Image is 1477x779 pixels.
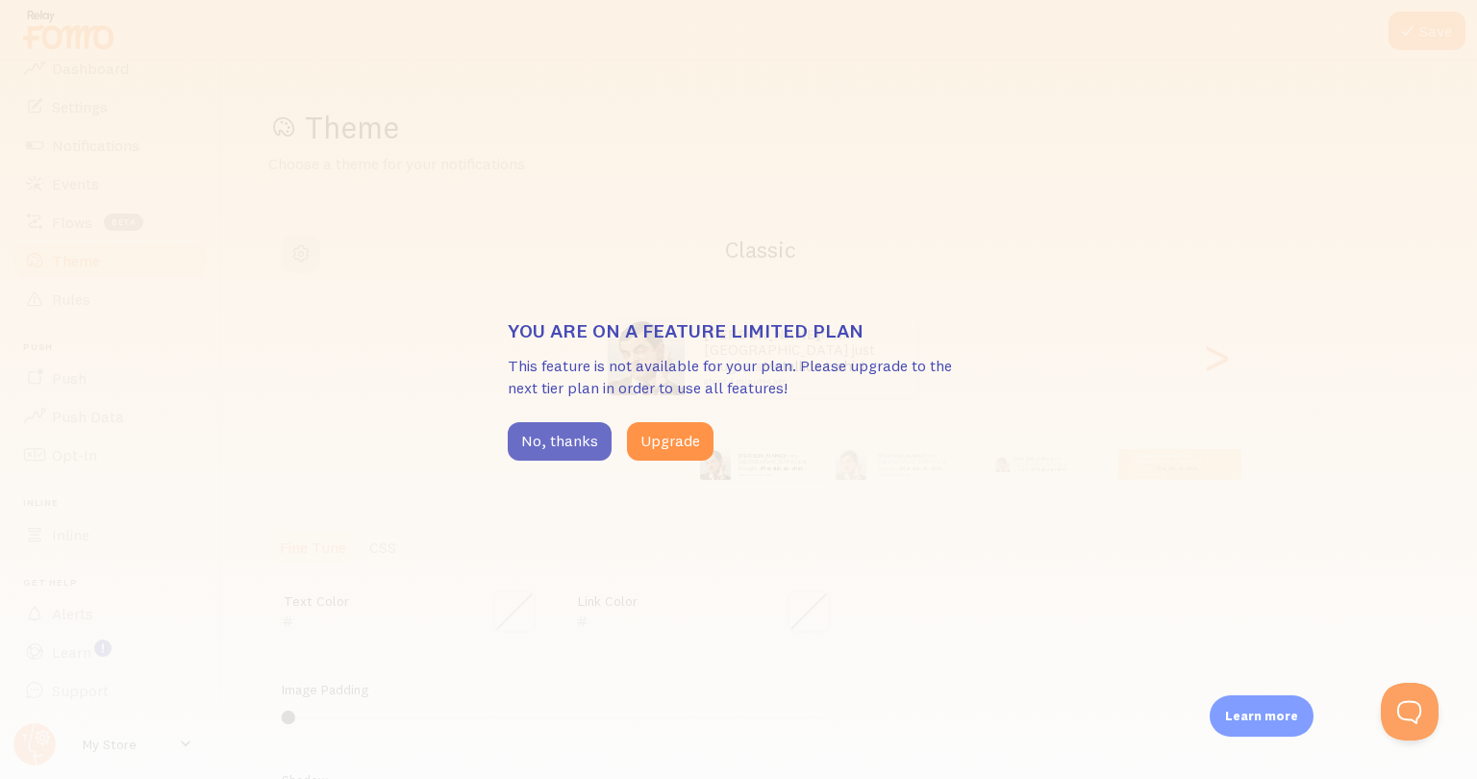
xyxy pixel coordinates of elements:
[1381,683,1439,741] iframe: Help Scout Beacon - Open
[508,318,969,343] h3: You are on a feature limited plan
[1210,695,1314,737] div: Learn more
[1225,707,1298,725] p: Learn more
[627,422,713,461] button: Upgrade
[508,355,969,399] p: This feature is not available for your plan. Please upgrade to the next tier plan in order to use...
[508,422,612,461] button: No, thanks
